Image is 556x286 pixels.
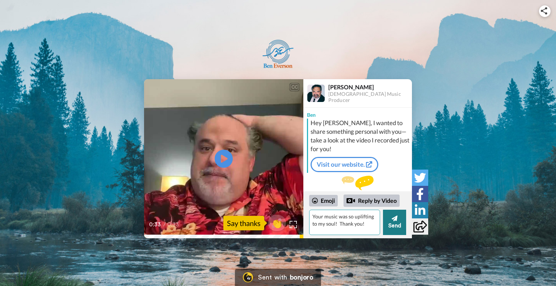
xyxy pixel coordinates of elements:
div: Emoji [309,195,338,206]
a: Visit our website. [311,157,378,172]
div: Say thanks [223,216,264,230]
span: 0:33 [149,220,162,229]
textarea: Your music was so uplifting to my soul! Thank you! [309,210,380,235]
div: Reply by Video [344,195,400,207]
div: Send Ben a reply. [303,176,412,202]
img: logo [262,39,294,68]
img: Full screen [290,221,297,228]
div: Reply by Video [346,196,355,205]
span: 👏 [268,217,286,229]
div: Ben [303,108,412,119]
span: / [163,220,166,229]
button: Send [383,210,406,235]
div: Hey [PERSON_NAME], I wanted to share something personal with you—take a look at the video I recor... [311,119,410,153]
img: message.svg [342,176,374,190]
img: Profile Image [307,85,325,102]
div: [DEMOGRAPHIC_DATA] Music Producer [328,91,412,103]
div: CC [290,84,299,91]
div: [PERSON_NAME] [328,84,412,90]
span: 0:33 [167,220,180,229]
button: 👏 [268,215,286,231]
img: ic_share.svg [541,7,547,14]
